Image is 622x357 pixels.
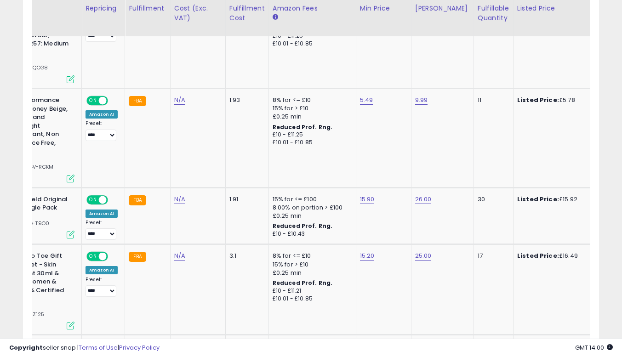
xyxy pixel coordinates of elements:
[360,4,407,13] div: Min Price
[107,196,121,204] span: OFF
[9,344,160,352] div: seller snap | |
[174,4,222,23] div: Cost (Exc. VAT)
[517,251,559,260] b: Listed Price:
[273,104,349,113] div: 15% for > £10
[415,251,432,261] a: 25.00
[129,252,146,262] small: FBA
[273,212,349,220] div: £0.25 min
[517,195,593,204] div: £15.92
[273,40,349,48] div: £10.01 - £10.85
[86,210,118,218] div: Amazon AI
[86,277,118,297] div: Preset:
[517,4,597,13] div: Listed Price
[229,252,262,260] div: 3.1
[273,4,352,13] div: Amazon Fees
[273,139,349,147] div: £10.01 - £10.85
[517,96,559,104] b: Listed Price:
[86,220,118,240] div: Preset:
[273,287,349,295] div: £10 - £11.21
[229,96,262,104] div: 1.93
[478,4,509,23] div: Fulfillable Quantity
[273,261,349,269] div: 15% for > £10
[478,195,506,204] div: 30
[79,343,118,352] a: Terms of Use
[415,195,432,204] a: 26.00
[273,13,278,22] small: Amazon Fees.
[517,96,593,104] div: £5.78
[517,195,559,204] b: Listed Price:
[273,204,349,212] div: 8.00% on portion > £100
[129,4,166,13] div: Fulfillment
[478,252,506,260] div: 17
[87,97,99,105] span: ON
[360,251,375,261] a: 15.20
[273,222,333,230] b: Reduced Prof. Rng.
[9,343,43,352] strong: Copyright
[229,195,262,204] div: 1.91
[415,4,470,13] div: [PERSON_NAME]
[174,96,185,105] a: N/A
[273,195,349,204] div: 15% for <= £100
[273,269,349,277] div: £0.25 min
[86,120,118,141] div: Preset:
[273,252,349,260] div: 8% for <= £10
[360,96,373,105] a: 5.49
[129,96,146,106] small: FBA
[107,97,121,105] span: OFF
[273,113,349,121] div: £0.25 min
[86,110,118,119] div: Amazon AI
[273,123,333,131] b: Reduced Prof. Rng.
[273,96,349,104] div: 8% for <= £10
[129,195,146,205] small: FBA
[119,343,160,352] a: Privacy Policy
[575,343,613,352] span: 2025-09-8 14:00 GMT
[107,253,121,261] span: OFF
[174,195,185,204] a: N/A
[517,252,593,260] div: £16.49
[273,131,349,139] div: £10 - £11.25
[273,230,349,238] div: £10 - £10.43
[273,279,333,287] b: Reduced Prof. Rng.
[360,195,375,204] a: 15.90
[174,251,185,261] a: N/A
[229,4,265,23] div: Fulfillment Cost
[478,96,506,104] div: 11
[415,96,428,105] a: 9.99
[87,196,99,204] span: ON
[86,266,118,274] div: Amazon AI
[86,4,121,13] div: Repricing
[87,253,99,261] span: ON
[273,295,349,303] div: £10.01 - £10.85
